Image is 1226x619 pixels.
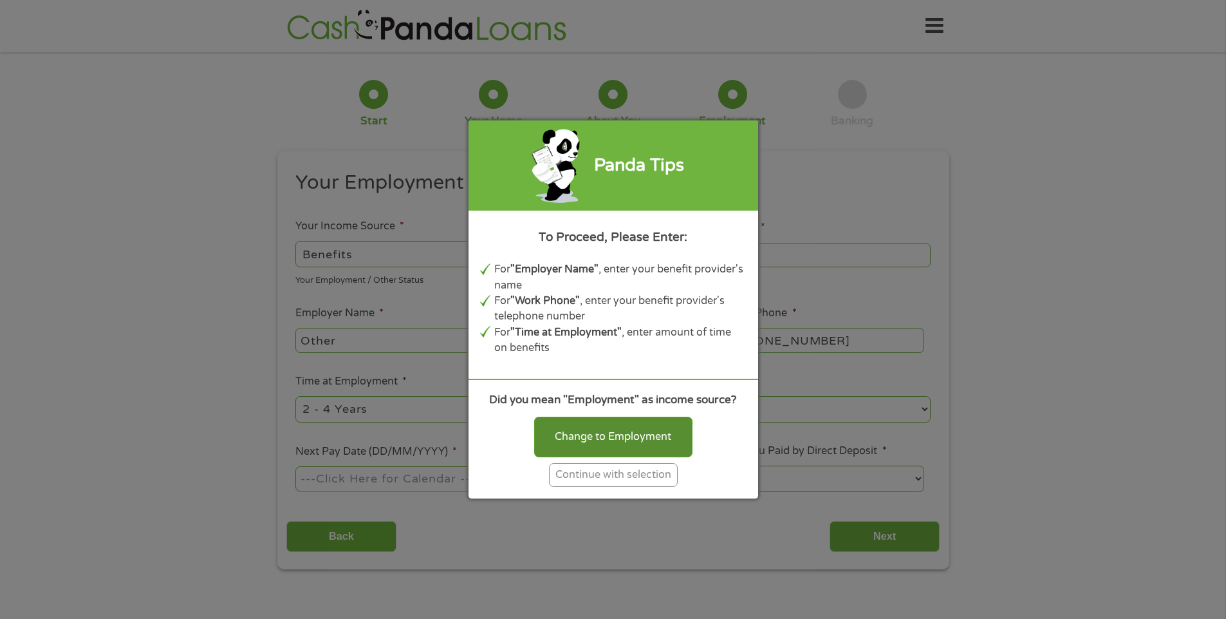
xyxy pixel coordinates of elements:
[510,294,580,307] b: "Work Phone"
[480,228,747,246] div: To Proceed, Please Enter:
[494,262,747,293] li: For , enter your benefit provider's name
[510,263,599,276] b: "Employer Name"
[594,153,684,179] div: Panda Tips
[510,326,622,339] b: "Time at Employment"
[530,126,582,204] img: green-panda-phone.png
[480,392,747,408] div: Did you mean "Employment" as income source?
[549,463,678,487] div: Continue with selection
[534,417,692,457] div: Change to Employment
[494,293,747,325] li: For , enter your benefit provider's telephone number
[494,325,747,356] li: For , enter amount of time on benefits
